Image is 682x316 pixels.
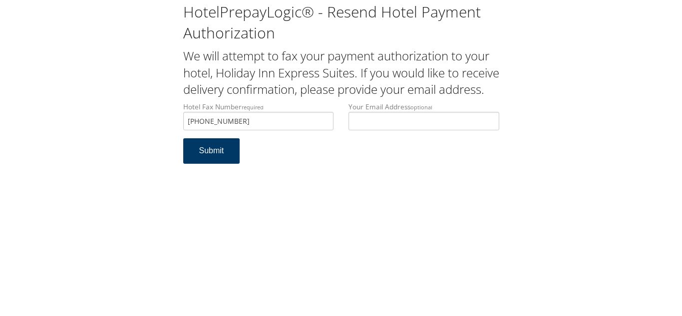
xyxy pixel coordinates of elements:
button: Submit [183,138,240,164]
input: Hotel Fax Numberrequired [183,112,334,130]
small: optional [410,103,432,111]
h2: We will attempt to fax your payment authorization to your hotel, Holiday Inn Express Suites. If y... [183,47,499,98]
small: required [242,103,264,111]
label: Hotel Fax Number [183,102,334,130]
input: Your Email Addressoptional [348,112,499,130]
h1: HotelPrepayLogic® - Resend Hotel Payment Authorization [183,1,499,43]
label: Your Email Address [348,102,499,130]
